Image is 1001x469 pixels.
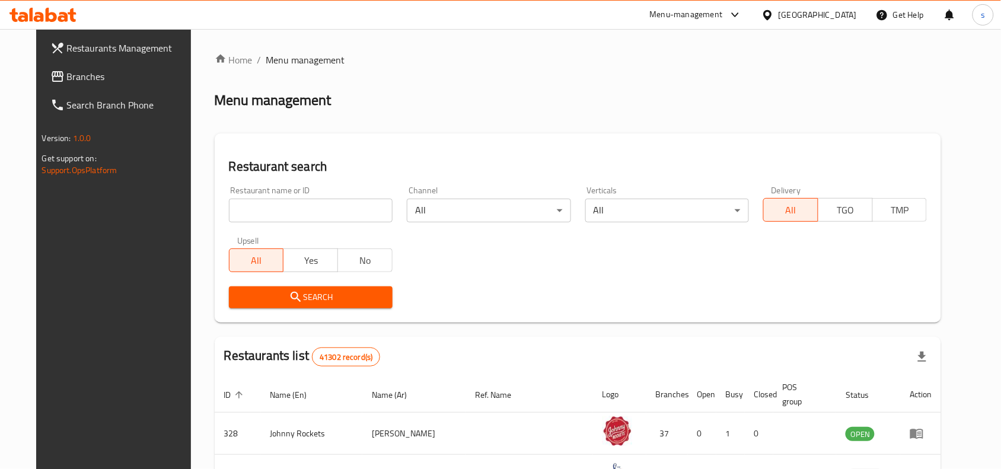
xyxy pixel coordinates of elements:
[215,53,942,67] nav: breadcrumb
[238,290,383,305] span: Search
[257,53,262,67] li: /
[283,248,338,272] button: Yes
[288,252,333,269] span: Yes
[846,388,884,402] span: Status
[67,69,194,84] span: Branches
[41,62,203,91] a: Branches
[602,416,632,446] img: Johnny Rockets
[772,186,801,194] label: Delivery
[337,248,393,272] button: No
[215,413,261,455] td: 328
[224,388,247,402] span: ID
[763,198,818,222] button: All
[646,413,688,455] td: 37
[42,130,71,146] span: Version:
[716,413,745,455] td: 1
[67,98,194,112] span: Search Branch Phone
[266,53,345,67] span: Menu management
[716,377,745,413] th: Busy
[42,151,97,166] span: Get support on:
[475,388,527,402] span: Ref. Name
[908,343,936,371] div: Export file
[224,347,381,366] h2: Restaurants list
[688,377,716,413] th: Open
[270,388,323,402] span: Name (En)
[343,252,388,269] span: No
[313,352,380,363] span: 41302 record(s)
[215,91,331,110] h2: Menu management
[981,8,985,21] span: s
[745,377,773,413] th: Closed
[878,202,923,219] span: TMP
[42,162,117,178] a: Support.OpsPlatform
[234,252,279,269] span: All
[783,380,823,409] span: POS group
[362,413,466,455] td: [PERSON_NAME]
[229,199,393,222] input: Search for restaurant name or ID..
[237,237,259,245] label: Upsell
[585,199,749,222] div: All
[41,91,203,119] a: Search Branch Phone
[779,8,857,21] div: [GEOGRAPHIC_DATA]
[229,248,284,272] button: All
[745,413,773,455] td: 0
[372,388,422,402] span: Name (Ar)
[818,198,873,222] button: TGO
[646,377,688,413] th: Branches
[407,199,570,222] div: All
[312,347,380,366] div: Total records count
[769,202,814,219] span: All
[910,426,932,441] div: Menu
[900,377,941,413] th: Action
[650,8,723,22] div: Menu-management
[872,198,927,222] button: TMP
[229,158,927,176] h2: Restaurant search
[73,130,91,146] span: 1.0.0
[41,34,203,62] a: Restaurants Management
[846,427,875,441] span: OPEN
[688,413,716,455] td: 0
[67,41,194,55] span: Restaurants Management
[261,413,363,455] td: Johnny Rockets
[593,377,646,413] th: Logo
[229,286,393,308] button: Search
[823,202,868,219] span: TGO
[215,53,253,67] a: Home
